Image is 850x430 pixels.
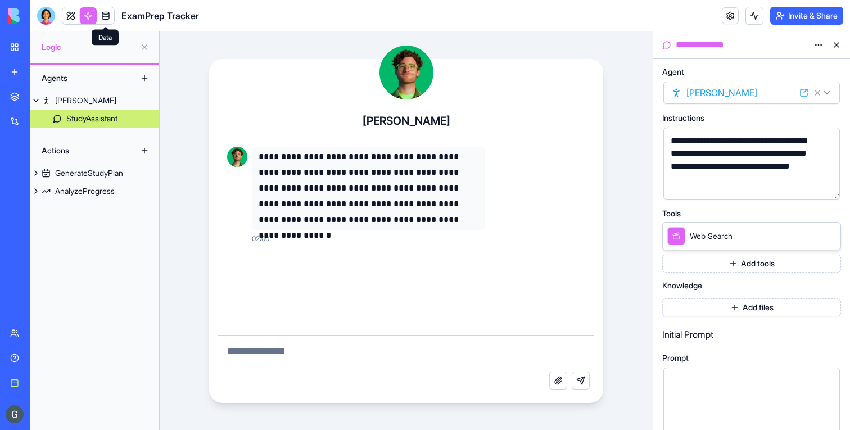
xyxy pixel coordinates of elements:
div: AnalyzeProgress [55,185,115,197]
h4: [PERSON_NAME] [363,113,450,129]
button: Invite & Share [770,7,843,25]
a: AnalyzeProgress [30,182,159,200]
img: logo [8,8,78,24]
span: 02:00 [252,234,269,243]
img: Boris_zip5ih.png [227,147,247,167]
span: Logic [42,42,135,53]
a: [PERSON_NAME] [30,92,159,110]
div: Agents [36,69,126,87]
div: [PERSON_NAME] [55,95,116,106]
span: ExamPrep Tracker [121,9,199,22]
button: Add files [662,298,841,316]
span: Instructions [662,114,704,122]
span: Tools [662,210,681,218]
a: GenerateStudyPlan [30,164,159,182]
h5: Initial Prompt [662,328,841,341]
span: Web Search [690,230,733,242]
span: Agent [662,68,684,76]
img: ACg8ocLAJ8MddvmhI5xrCPWsheBEO1GaOAwS7Ria8SUnODfm8qLYdw=s96-c [6,405,24,423]
div: StudyAssistant [66,113,117,124]
div: GenerateStudyPlan [55,168,123,179]
a: StudyAssistant [30,110,159,128]
button: Add tools [662,255,841,273]
span: Knowledge [662,282,702,289]
div: Data [92,30,119,46]
span: Prompt [662,354,689,362]
div: Actions [36,142,126,160]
